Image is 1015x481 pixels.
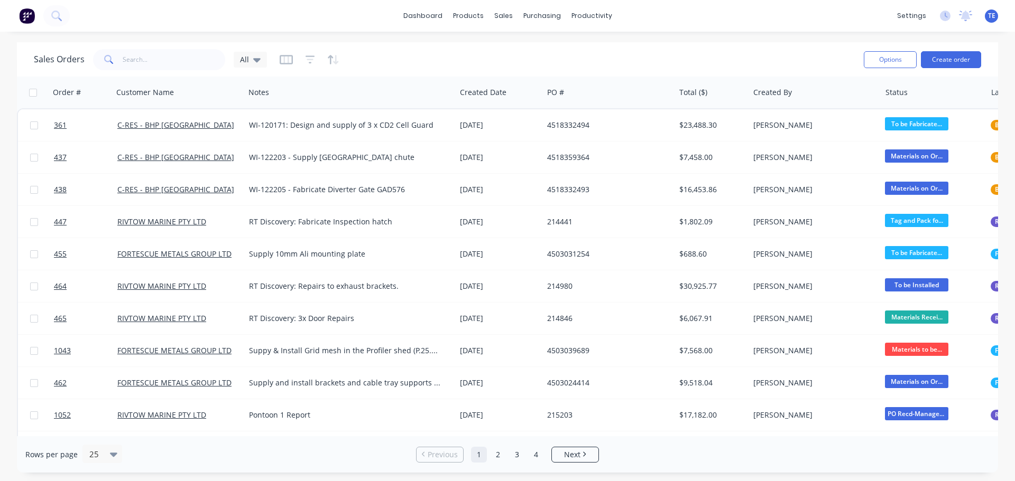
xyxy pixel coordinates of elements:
button: Options [864,51,917,68]
div: Suppy & Install Grid mesh in the Profiler shed (P.25.0635) [249,345,441,356]
div: $6,067.91 [679,313,742,324]
span: 438 [54,184,67,195]
span: 455 [54,249,67,259]
div: [DATE] [460,378,539,388]
span: BHP [995,120,1008,130]
div: $9,518.04 [679,378,742,388]
div: 4503024414 [547,378,665,388]
div: [DATE] [460,410,539,420]
button: FMG [991,378,1013,388]
a: RIVTOW MARINE PTY LTD [117,216,206,227]
div: [PERSON_NAME] [753,378,871,388]
a: Next page [552,449,598,460]
div: [DATE] [460,152,539,163]
div: Created Date [460,87,506,98]
a: Previous page [417,449,463,460]
span: FMG [995,249,1009,259]
span: Materials on Or... [885,375,948,388]
div: [DATE] [460,281,539,291]
div: [DATE] [460,184,539,195]
div: Customer Name [116,87,174,98]
div: $30,925.77 [679,281,742,291]
button: Create order [921,51,981,68]
a: 447 [54,206,117,238]
a: 464 [54,270,117,302]
a: RIVTOW MARINE PTY LTD [117,313,206,323]
span: To be Installed [885,278,948,291]
span: Next [564,449,580,460]
div: [PERSON_NAME] [753,152,871,163]
button: FMG [991,249,1013,259]
a: RIVTOW MARINE PTY LTD [117,281,206,291]
div: 214846 [547,313,665,324]
a: 1052 [54,399,117,431]
a: 437 [54,142,117,173]
div: RT Discovery: Fabricate Inspection hatch [249,216,441,227]
a: Page 3 [509,447,525,463]
div: Total ($) [679,87,707,98]
span: BHP [995,184,1008,195]
div: RT Discovery: Repairs to exhaust brackets. [249,281,441,291]
div: Labels [991,87,1014,98]
button: BHP [991,152,1012,163]
span: 1052 [54,410,71,420]
span: Previous [428,449,458,460]
span: To be Fabricate... [885,117,948,130]
div: settings [892,8,931,24]
button: BHP [991,184,1012,195]
a: 1043 [54,335,117,366]
span: FMG [995,378,1009,388]
div: PO # [547,87,564,98]
div: [PERSON_NAME] [753,184,871,195]
div: RT Discovery: 3x Door Repairs [249,313,441,324]
a: C-RES - BHP [GEOGRAPHIC_DATA] [117,120,234,130]
span: 462 [54,378,67,388]
span: TE [988,11,995,21]
div: [PERSON_NAME] [753,313,871,324]
span: Materials on Or... [885,149,948,163]
div: Notes [248,87,269,98]
span: To be Fabricate... [885,246,948,259]
div: WI-122205 - Fabricate Diverter Gate GAD576 [249,184,441,195]
span: FMG [995,345,1009,356]
div: Order # [53,87,81,98]
a: FORTESCUE METALS GROUP LTD [117,345,232,355]
span: All [240,54,249,65]
div: $688.60 [679,249,742,259]
button: BHP [991,120,1012,130]
div: $17,182.00 [679,410,742,420]
div: 4518359364 [547,152,665,163]
div: Supply and install brackets and cable tray supports for NDT Test shed [249,378,441,388]
div: $7,458.00 [679,152,742,163]
div: [PERSON_NAME] [753,410,871,420]
a: 438 [54,174,117,205]
div: [PERSON_NAME] [753,216,871,227]
div: [PERSON_NAME] [753,345,871,356]
a: Page 2 [490,447,506,463]
div: 214441 [547,216,665,227]
h1: Sales Orders [34,54,85,64]
a: 462 [54,367,117,399]
div: products [448,8,489,24]
div: [DATE] [460,120,539,130]
input: Search... [123,49,226,70]
img: Factory [19,8,35,24]
span: 361 [54,120,67,130]
a: FORTESCUE METALS GROUP LTD [117,249,232,259]
span: Materials Recei... [885,310,948,324]
button: FMG [991,345,1013,356]
div: $1,802.09 [679,216,742,227]
div: 4518332494 [547,120,665,130]
a: C-RES - BHP [GEOGRAPHIC_DATA] [117,152,234,162]
a: 465 [54,303,117,334]
div: purchasing [518,8,566,24]
div: 4503031254 [547,249,665,259]
div: [DATE] [460,313,539,324]
span: 464 [54,281,67,291]
a: FORTESCUE METALS GROUP LTD [117,378,232,388]
div: productivity [566,8,617,24]
a: 455 [54,238,117,270]
span: PO Recd-Manager... [885,407,948,420]
div: 4503039689 [547,345,665,356]
span: BHP [995,152,1008,163]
